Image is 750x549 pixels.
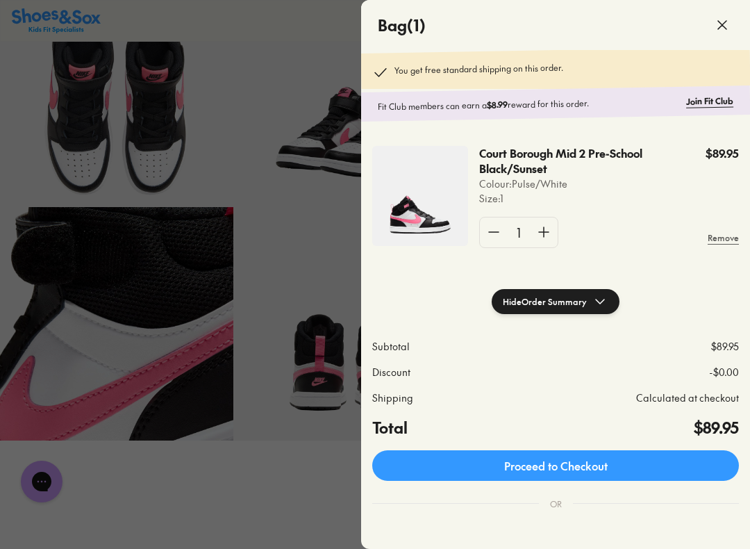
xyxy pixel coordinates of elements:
p: $89.95 [706,146,739,161]
button: Open gorgias live chat [7,5,49,47]
p: Subtotal [372,339,410,354]
h4: $89.95 [694,416,739,439]
p: Court Borough Mid 2 Pre-School Black/Sunset [479,146,660,177]
b: $8.99 [487,99,508,110]
p: Discount [372,365,410,379]
p: -$0.00 [709,365,739,379]
h4: Total [372,416,408,439]
p: Colour: Pulse/White [479,177,706,191]
p: Size : 1 [479,191,706,206]
p: You get free standard shipping on this order. [394,61,563,81]
img: 4-553354.jpg [372,146,468,246]
p: Fit Club members can earn a reward for this order. [378,95,681,113]
button: HideOrder Summary [492,289,619,314]
h4: Bag ( 1 ) [378,14,426,37]
p: $89.95 [711,339,739,354]
div: OR [539,486,573,521]
p: Calculated at checkout [636,391,739,405]
div: 1 [508,218,530,247]
a: Proceed to Checkout [372,450,739,481]
a: Join Fit Club [686,95,733,108]
p: Shipping [372,391,413,405]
